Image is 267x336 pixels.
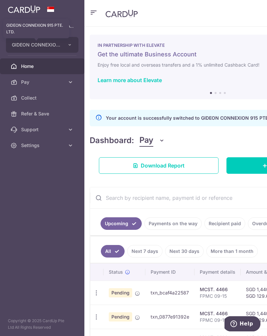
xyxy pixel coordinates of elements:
[6,37,78,53] button: GIDEON CONNEXION 915 PTE. LTD.GIDEON CONNEXION 915 PTE. LTD.
[194,263,241,281] th: Payment details
[145,305,194,329] td: txn_0877e91392e
[21,126,65,133] span: Support
[90,135,134,146] h4: Dashboard:
[109,269,123,275] span: Status
[200,293,235,299] p: FPMC 09-15
[144,217,202,230] a: Payments on the way
[141,162,185,169] span: Download Report
[127,245,163,258] a: Next 7 days
[15,5,29,11] span: Help
[98,77,162,83] a: Learn more about Elevate
[109,312,132,321] span: Pending
[139,134,165,147] button: Pay
[21,110,65,117] span: Refer & Save
[101,245,125,258] a: All
[101,217,142,230] a: Upcoming
[21,95,65,101] span: Collect
[21,79,65,85] span: Pay
[12,42,61,48] span: GIDEON CONNEXION 915 PTE. LTD.
[99,157,219,174] a: Download Report
[165,245,204,258] a: Next 30 days
[224,316,260,333] iframe: Opens a widget where you can find more information
[206,245,258,258] a: More than 1 month
[200,310,235,317] div: MCST. 4466
[145,263,194,281] th: Payment ID
[200,317,235,323] p: FPMC 09-15
[139,134,153,147] span: Pay
[3,19,69,38] div: GIDEON CONNEXION 915 PTE. LTD.
[21,63,65,70] span: Home
[204,217,245,230] a: Recipient paid
[21,142,65,149] span: Settings
[8,5,40,13] img: CardUp
[145,281,194,305] td: txn_bcaf4a22587
[105,10,138,17] img: CardUp
[109,288,132,297] span: Pending
[200,286,235,293] div: MCST. 4466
